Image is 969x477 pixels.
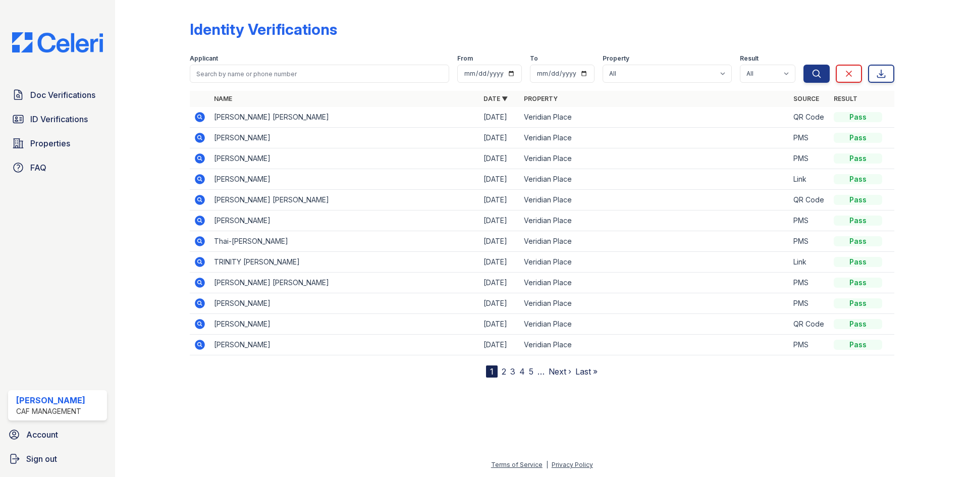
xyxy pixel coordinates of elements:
[26,453,57,465] span: Sign out
[30,89,95,101] span: Doc Verifications
[479,335,520,355] td: [DATE]
[520,148,789,169] td: Veridian Place
[789,169,830,190] td: Link
[520,128,789,148] td: Veridian Place
[834,95,857,102] a: Result
[520,107,789,128] td: Veridian Place
[834,319,882,329] div: Pass
[834,340,882,350] div: Pass
[210,107,479,128] td: [PERSON_NAME] [PERSON_NAME]
[479,210,520,231] td: [DATE]
[26,429,58,441] span: Account
[537,365,545,378] span: …
[16,406,85,416] div: CAF Management
[520,169,789,190] td: Veridian Place
[8,133,107,153] a: Properties
[30,137,70,149] span: Properties
[789,190,830,210] td: QR Code
[510,366,515,377] a: 3
[530,55,538,63] label: To
[789,231,830,252] td: PMS
[457,55,473,63] label: From
[479,190,520,210] td: [DATE]
[520,210,789,231] td: Veridian Place
[479,314,520,335] td: [DATE]
[789,252,830,273] td: Link
[8,85,107,105] a: Doc Verifications
[210,293,479,314] td: [PERSON_NAME]
[210,190,479,210] td: [PERSON_NAME] [PERSON_NAME]
[210,314,479,335] td: [PERSON_NAME]
[210,169,479,190] td: [PERSON_NAME]
[210,210,479,231] td: [PERSON_NAME]
[210,335,479,355] td: [PERSON_NAME]
[520,273,789,293] td: Veridian Place
[520,231,789,252] td: Veridian Place
[789,107,830,128] td: QR Code
[479,273,520,293] td: [DATE]
[789,335,830,355] td: PMS
[834,133,882,143] div: Pass
[546,461,548,468] div: |
[16,394,85,406] div: [PERSON_NAME]
[789,314,830,335] td: QR Code
[834,236,882,246] div: Pass
[30,162,46,174] span: FAQ
[603,55,629,63] label: Property
[834,216,882,226] div: Pass
[834,153,882,164] div: Pass
[210,273,479,293] td: [PERSON_NAME] [PERSON_NAME]
[210,231,479,252] td: Thai-[PERSON_NAME]
[793,95,819,102] a: Source
[740,55,759,63] label: Result
[483,95,508,102] a: Date ▼
[30,113,88,125] span: ID Verifications
[210,128,479,148] td: [PERSON_NAME]
[520,190,789,210] td: Veridian Place
[479,107,520,128] td: [DATE]
[190,20,337,38] div: Identity Verifications
[549,366,571,377] a: Next ›
[520,293,789,314] td: Veridian Place
[834,195,882,205] div: Pass
[524,95,558,102] a: Property
[502,366,506,377] a: 2
[529,366,533,377] a: 5
[834,257,882,267] div: Pass
[520,335,789,355] td: Veridian Place
[8,157,107,178] a: FAQ
[479,148,520,169] td: [DATE]
[210,252,479,273] td: TRINITY [PERSON_NAME]
[552,461,593,468] a: Privacy Policy
[789,148,830,169] td: PMS
[214,95,232,102] a: Name
[4,449,111,469] a: Sign out
[834,174,882,184] div: Pass
[479,231,520,252] td: [DATE]
[520,314,789,335] td: Veridian Place
[479,252,520,273] td: [DATE]
[486,365,498,378] div: 1
[4,425,111,445] a: Account
[491,461,543,468] a: Terms of Service
[190,65,449,83] input: Search by name or phone number
[210,148,479,169] td: [PERSON_NAME]
[479,128,520,148] td: [DATE]
[575,366,598,377] a: Last »
[789,128,830,148] td: PMS
[8,109,107,129] a: ID Verifications
[834,112,882,122] div: Pass
[834,298,882,308] div: Pass
[519,366,525,377] a: 4
[479,169,520,190] td: [DATE]
[520,252,789,273] td: Veridian Place
[789,273,830,293] td: PMS
[789,293,830,314] td: PMS
[190,55,218,63] label: Applicant
[789,210,830,231] td: PMS
[479,293,520,314] td: [DATE]
[4,32,111,52] img: CE_Logo_Blue-a8612792a0a2168367f1c8372b55b34899dd931a85d93a1a3d3e32e68fde9ad4.png
[834,278,882,288] div: Pass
